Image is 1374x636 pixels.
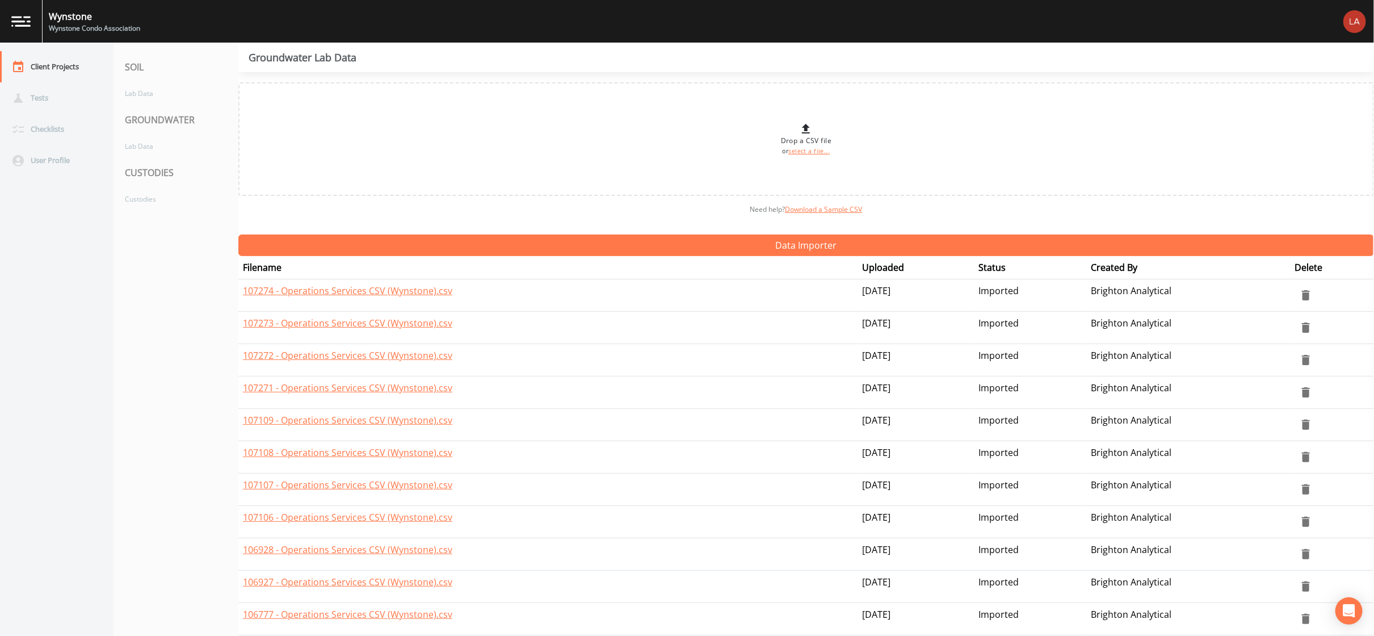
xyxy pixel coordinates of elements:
[1086,474,1290,506] td: Brighton Analytical
[1295,349,1317,371] button: delete
[974,344,1086,376] td: Imported
[1295,575,1317,598] button: delete
[249,53,356,62] div: Groundwater Lab Data
[238,235,1374,256] button: Data Importer
[114,83,227,104] a: Lab Data
[1086,344,1290,376] td: Brighton Analytical
[1295,316,1317,339] button: delete
[1295,381,1317,404] button: delete
[1295,543,1317,566] button: delete
[858,344,974,376] td: [DATE]
[114,157,238,189] div: CUSTODIES
[49,10,140,23] div: Wynstone
[788,147,830,155] a: select a file...
[974,256,1086,279] th: Status
[49,23,140,34] div: Wynstone Condo Association
[243,382,452,394] a: 107271 - Operations Services CSV (Wynstone).csv
[1295,446,1317,468] button: delete
[974,312,1086,344] td: Imported
[974,603,1086,635] td: Imported
[1086,603,1290,635] td: Brighton Analytical
[1295,478,1317,501] button: delete
[1335,597,1363,625] div: Open Intercom Messenger
[974,279,1086,312] td: Imported
[974,441,1086,474] td: Imported
[1086,506,1290,538] td: Brighton Analytical
[114,104,238,136] div: GROUNDWATER
[974,506,1086,538] td: Imported
[243,479,452,491] a: 107107 - Operations Services CSV (Wynstone).csv
[1295,413,1317,436] button: delete
[1343,10,1366,33] img: bd2ccfa184a129701e0c260bc3a09f9b
[243,317,452,329] a: 107273 - Operations Services CSV (Wynstone).csv
[1086,376,1290,409] td: Brighton Analytical
[1086,441,1290,474] td: Brighton Analytical
[243,414,452,426] a: 107109 - Operations Services CSV (Wynstone).csv
[858,409,974,441] td: [DATE]
[114,189,227,210] a: Custodies
[1295,608,1317,630] button: delete
[11,16,31,27] img: logo
[1086,312,1290,344] td: Brighton Analytical
[785,204,863,214] a: Download a Sample CSV
[858,538,974,571] td: [DATE]
[238,256,858,279] th: Filename
[858,279,974,312] td: [DATE]
[858,603,974,635] td: [DATE]
[1086,256,1290,279] th: Created By
[1086,571,1290,603] td: Brighton Analytical
[783,147,830,155] small: or
[243,543,452,556] a: 106928 - Operations Services CSV (Wynstone).csv
[114,136,227,157] a: Lab Data
[243,349,452,362] a: 107272 - Operations Services CSV (Wynstone).csv
[243,576,452,588] a: 106927 - Operations Services CSV (Wynstone).csv
[858,312,974,344] td: [DATE]
[858,506,974,538] td: [DATE]
[974,571,1086,603] td: Imported
[750,204,863,214] span: Need help?
[1086,538,1290,571] td: Brighton Analytical
[1086,409,1290,441] td: Brighton Analytical
[858,376,974,409] td: [DATE]
[974,409,1086,441] td: Imported
[974,538,1086,571] td: Imported
[1295,511,1317,533] button: delete
[974,474,1086,506] td: Imported
[1290,256,1374,279] th: Delete
[858,571,974,603] td: [DATE]
[243,511,452,524] a: 107106 - Operations Services CSV (Wynstone).csv
[858,441,974,474] td: [DATE]
[114,51,238,83] div: SOIL
[974,376,1086,409] td: Imported
[781,122,831,156] div: Drop a CSV file
[243,446,452,459] a: 107108 - Operations Services CSV (Wynstone).csv
[858,256,974,279] th: Uploaded
[1086,279,1290,312] td: Brighton Analytical
[858,474,974,506] td: [DATE]
[243,608,452,621] a: 106777 - Operations Services CSV (Wynstone).csv
[243,284,452,297] a: 107274 - Operations Services CSV (Wynstone).csv
[1295,284,1317,307] button: delete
